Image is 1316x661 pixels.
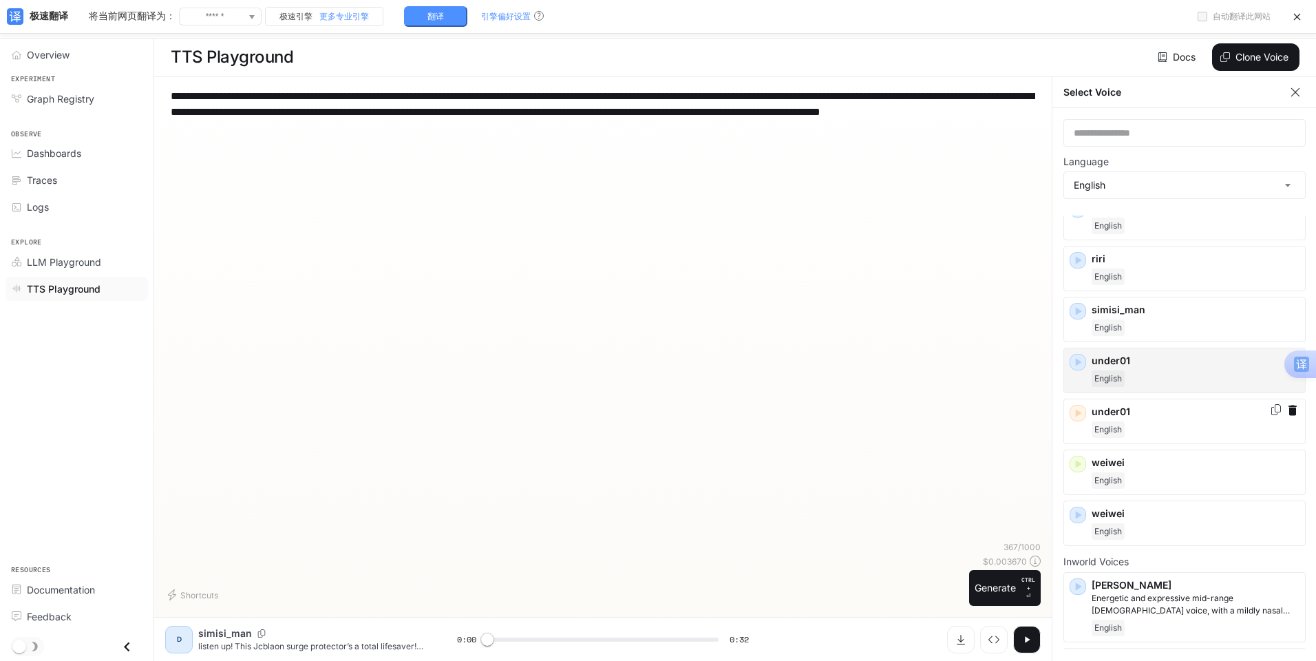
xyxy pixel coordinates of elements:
[12,638,26,653] span: Dark mode toggle
[1092,319,1125,336] span: English
[6,43,148,67] a: Overview
[1092,592,1299,617] p: Energetic and expressive mid-range male voice, with a mildly nasal quality
[6,141,148,165] a: Dashboards
[1092,303,1299,317] p: simisi_man
[171,43,293,71] h1: TTS Playground
[983,556,1027,567] p: $ 0.003670
[168,629,190,651] div: D
[27,583,95,597] span: Documentation
[1092,269,1125,285] span: English
[1092,370,1125,387] span: English
[1063,157,1109,167] p: Language
[1021,576,1035,600] p: ⏎
[1092,456,1299,470] p: weiwei
[1092,578,1299,592] p: [PERSON_NAME]
[198,640,424,652] p: listen up! This Jcblaon surge protector’s a total lifesaver! 10-in-1—6 AC outlets, 2 USB-C & 2 US...
[252,629,271,638] button: Copy Voice ID
[198,627,252,640] p: simisi_man
[1021,576,1035,592] p: CTRL +
[1092,507,1299,521] p: weiwei
[730,633,749,647] span: 0:32
[27,200,49,214] span: Logs
[6,578,148,602] a: Documentation
[27,609,72,624] span: Feedback
[27,146,81,160] span: Dashboards
[1092,354,1299,368] p: under01
[6,168,148,192] a: Traces
[1092,472,1125,489] span: English
[6,605,148,629] a: Feedback
[1092,252,1299,266] p: riri
[27,92,94,106] span: Graph Registry
[6,277,148,301] a: TTS Playground
[1004,541,1041,553] p: 367 / 1000
[1092,620,1125,636] span: English
[1212,43,1299,71] button: Clone Voice
[1092,421,1125,438] span: English
[27,282,100,296] span: TTS Playground
[980,626,1008,653] button: Inspect
[1269,404,1283,415] button: Copy Voice ID
[6,195,148,219] a: Logs
[1155,43,1201,71] a: Docs
[27,173,57,187] span: Traces
[1092,405,1299,419] p: under01
[6,250,148,274] a: LLM Playground
[112,633,142,661] button: Close drawer
[947,626,975,653] button: Download audio
[27,255,101,269] span: LLM Playground
[165,584,224,606] button: Shortcuts
[6,87,148,111] a: Graph Registry
[1063,557,1306,567] p: Inworld Voices
[457,633,476,647] span: 0:00
[1092,523,1125,540] span: English
[1064,172,1305,198] div: English
[969,570,1041,606] button: GenerateCTRL +⏎
[27,48,70,62] span: Overview
[1092,218,1125,234] span: English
